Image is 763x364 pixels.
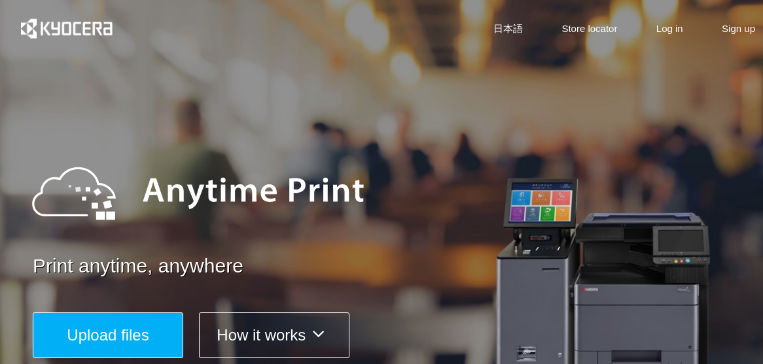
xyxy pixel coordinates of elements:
a: Print anytime, anywhere [33,252,763,280]
a: Sign up [722,22,755,35]
a: 日本語 [493,22,523,35]
a: Store locator [561,22,617,35]
button: Upload files [33,312,183,358]
a: Log in [656,22,683,35]
button: How it works [199,312,349,358]
span: Upload files [67,326,149,344]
